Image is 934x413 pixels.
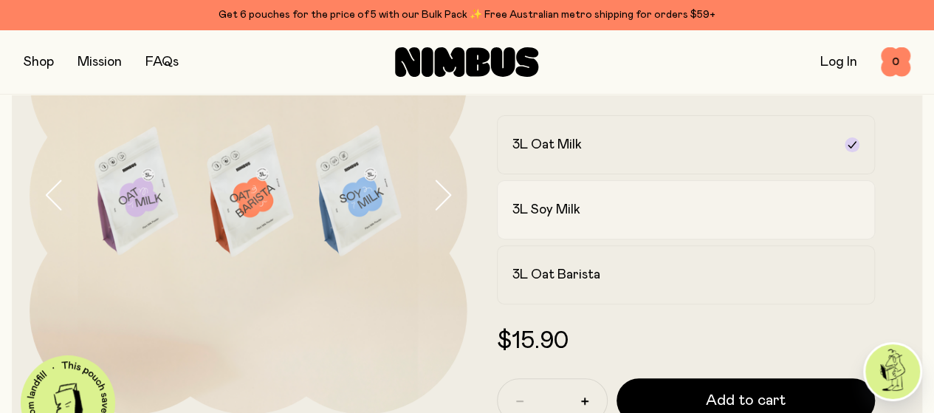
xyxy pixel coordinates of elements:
[706,390,786,411] span: Add to cart
[820,55,857,69] a: Log In
[512,201,580,219] h2: 3L Soy Milk
[512,266,600,284] h2: 3L Oat Barista
[24,6,910,24] div: Get 6 pouches for the price of 5 with our Bulk Pack ✨ Free Australian metro shipping for orders $59+
[78,55,122,69] a: Mission
[881,47,910,77] button: 0
[512,136,582,154] h2: 3L Oat Milk
[497,330,569,353] span: $15.90
[865,344,920,399] img: agent
[145,55,179,69] a: FAQs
